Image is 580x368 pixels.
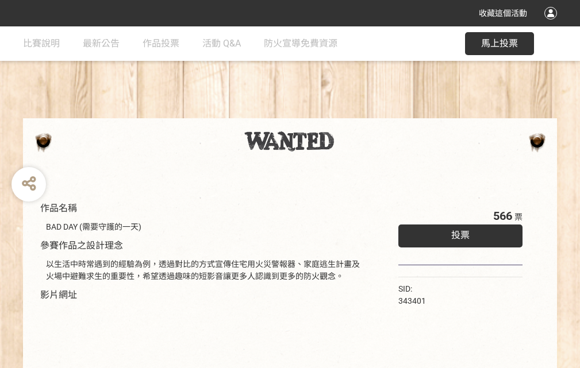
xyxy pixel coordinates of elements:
button: 馬上投票 [465,32,534,55]
div: BAD DAY (需要守護的一天) [46,221,364,233]
span: 防火宣導免費資源 [264,38,337,49]
a: 比賽說明 [23,26,60,61]
span: 參賽作品之設計理念 [40,240,123,251]
span: 收藏這個活動 [479,9,527,18]
span: 作品投票 [143,38,179,49]
div: 以生活中時常遇到的經驗為例，透過對比的方式宣傳住宅用火災警報器、家庭逃生計畫及火場中避難求生的重要性，希望透過趣味的短影音讓更多人認識到更多的防火觀念。 [46,258,364,282]
span: 最新公告 [83,38,120,49]
a: 防火宣導免費資源 [264,26,337,61]
span: 活動 Q&A [202,38,241,49]
span: 566 [493,209,512,223]
a: 最新公告 [83,26,120,61]
span: 馬上投票 [481,38,518,49]
a: 作品投票 [143,26,179,61]
span: SID: 343401 [398,284,426,305]
span: 票 [514,212,523,222]
span: 影片網址 [40,289,77,300]
span: 作品名稱 [40,203,77,214]
span: 比賽說明 [23,38,60,49]
span: 投票 [451,230,470,241]
a: 活動 Q&A [202,26,241,61]
iframe: Facebook Share [429,283,486,295]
